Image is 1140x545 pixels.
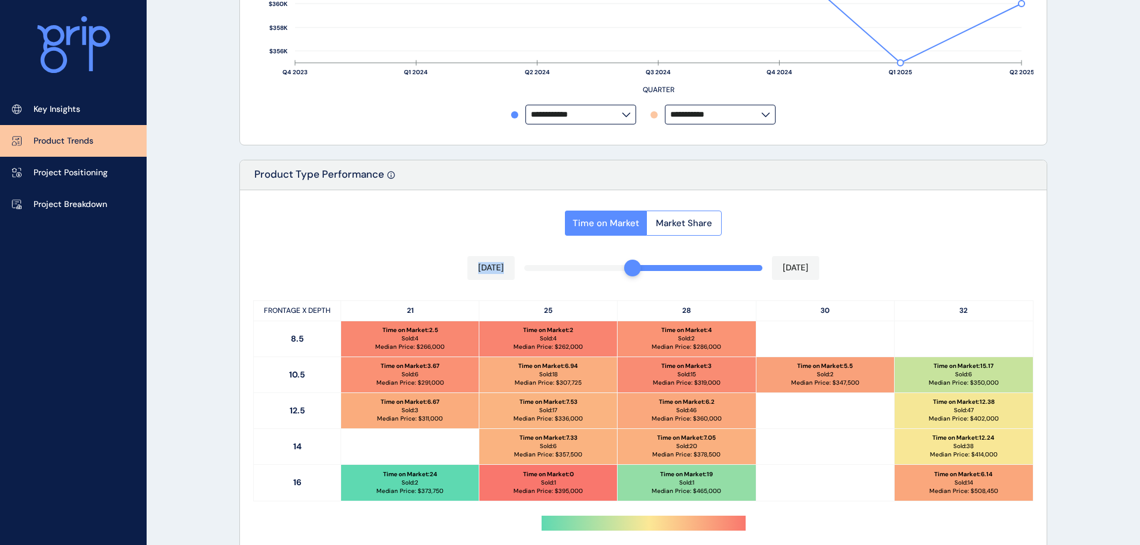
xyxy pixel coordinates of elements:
[402,334,418,343] p: Sold: 4
[929,415,999,423] p: Median Price: $ 402,000
[661,326,712,334] p: Time on Market : 4
[514,450,582,459] p: Median Price: $ 357,500
[381,362,439,370] p: Time on Market : 3.67
[382,326,438,334] p: Time on Market : 2.5
[539,370,558,379] p: Sold: 18
[540,442,557,450] p: Sold: 6
[652,415,722,423] p: Median Price: $ 360,000
[341,301,479,321] p: 21
[646,68,671,76] text: Q3 2024
[404,68,428,76] text: Q1 2024
[381,398,439,406] p: Time on Market : 6.67
[518,362,578,370] p: Time on Market : 6.94
[797,362,853,370] p: Time on Market : 5.5
[525,68,550,76] text: Q2 2024
[652,343,721,351] p: Median Price: $ 286,000
[34,103,80,115] p: Key Insights
[953,442,974,450] p: Sold: 38
[930,450,998,459] p: Median Price: $ 414,000
[402,370,418,379] p: Sold: 6
[677,370,696,379] p: Sold: 15
[676,442,697,450] p: Sold: 20
[643,85,674,95] text: QUARTER
[539,406,557,415] p: Sold: 17
[934,470,993,479] p: Time on Market : 6.14
[523,326,573,334] p: Time on Market : 2
[783,262,808,274] p: [DATE]
[954,406,974,415] p: Sold: 47
[676,406,697,415] p: Sold: 46
[254,321,341,357] p: 8.5
[269,24,288,32] text: $358K
[402,406,418,415] p: Sold: 3
[659,398,715,406] p: Time on Market : 6.2
[661,362,712,370] p: Time on Market : 3
[383,470,437,479] p: Time on Market : 24
[254,429,341,464] p: 14
[540,334,557,343] p: Sold: 4
[34,167,108,179] p: Project Positioning
[618,301,756,321] p: 28
[479,301,618,321] p: 25
[375,343,445,351] p: Median Price: $ 266,000
[34,199,107,211] p: Project Breakdown
[478,262,504,274] p: [DATE]
[573,217,639,229] span: Time on Market
[756,301,895,321] p: 30
[929,379,999,387] p: Median Price: $ 350,000
[282,68,308,76] text: Q4 2023
[254,393,341,428] p: 12.5
[513,343,583,351] p: Median Price: $ 262,000
[254,357,341,392] p: 10.5
[933,398,995,406] p: Time on Market : 12.38
[652,487,721,495] p: Median Price: $ 465,000
[254,301,341,321] p: FRONTAGE X DEPTH
[653,379,721,387] p: Median Price: $ 319,000
[402,479,418,487] p: Sold: 2
[515,379,582,387] p: Median Price: $ 307,725
[269,47,288,55] text: $356K
[523,470,574,479] p: Time on Market : 0
[679,479,694,487] p: Sold: 1
[934,362,993,370] p: Time on Market : 15.17
[929,487,998,495] p: Median Price: $ 508,450
[565,211,646,236] button: Time on Market
[254,168,384,190] p: Product Type Performance
[646,211,722,236] button: Market Share
[954,479,973,487] p: Sold: 14
[652,450,721,459] p: Median Price: $ 378,500
[377,415,443,423] p: Median Price: $ 311,000
[519,398,577,406] p: Time on Market : 7.53
[376,487,443,495] p: Median Price: $ 373,750
[1010,68,1034,76] text: Q2 2025
[895,301,1033,321] p: 32
[767,68,792,76] text: Q4 2024
[791,379,859,387] p: Median Price: $ 347,500
[656,217,712,229] span: Market Share
[932,434,995,442] p: Time on Market : 12.24
[889,68,912,76] text: Q1 2025
[513,487,583,495] p: Median Price: $ 395,000
[376,379,444,387] p: Median Price: $ 291,000
[660,470,713,479] p: Time on Market : 19
[34,135,93,147] p: Product Trends
[513,415,583,423] p: Median Price: $ 336,000
[254,465,341,501] p: 16
[657,434,716,442] p: Time on Market : 7.05
[955,370,972,379] p: Sold: 6
[817,370,834,379] p: Sold: 2
[541,479,556,487] p: Sold: 1
[678,334,695,343] p: Sold: 2
[519,434,577,442] p: Time on Market : 7.33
